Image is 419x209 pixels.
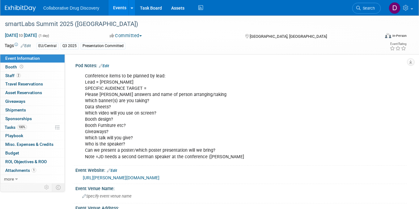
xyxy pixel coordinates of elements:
[5,168,36,173] span: Attachments
[5,116,32,121] span: Sponsorships
[17,125,27,129] span: 100%
[0,97,65,106] a: Giveaways
[347,32,407,41] div: Event Format
[75,166,407,174] div: Event Website:
[0,158,65,166] a: ROI, Objectives & ROO
[52,183,65,191] td: Toggle Event Tabs
[250,34,327,39] span: [GEOGRAPHIC_DATA], [GEOGRAPHIC_DATA]
[385,33,391,38] img: Format-Inperson.png
[5,90,42,95] span: Asset Reservations
[352,3,381,14] a: Search
[0,123,65,132] a: Tasks100%
[0,132,65,140] a: Playbook
[0,72,65,80] a: Staff2
[5,142,53,147] span: Misc. Expenses & Credits
[83,175,159,180] a: [URL][PERSON_NAME][DOMAIN_NAME]
[0,140,65,149] a: Misc. Expenses & Credits
[5,56,40,61] span: Event Information
[5,42,31,50] td: Tags
[99,64,109,68] a: Edit
[5,73,21,78] span: Staff
[5,159,47,164] span: ROI, Objectives & ROO
[5,107,26,112] span: Shipments
[0,54,65,63] a: Event Information
[32,168,36,172] span: 1
[5,81,43,86] span: Travel Reservations
[4,176,14,181] span: more
[81,43,125,49] div: Presentation Committed
[0,175,65,183] a: more
[61,43,78,49] div: Q3 2025
[0,89,65,97] a: Asset Reservations
[0,80,65,88] a: Travel Reservations
[43,6,99,11] span: Collaborative Drug Discovery
[41,183,52,191] td: Personalize Event Tab Strip
[361,6,375,11] span: Search
[82,194,132,198] span: Specify event venue name
[0,106,65,114] a: Shipments
[5,150,19,155] span: Budget
[5,33,37,38] span: [DATE] [DATE]
[5,125,27,130] span: Tasks
[81,70,342,163] div: Conference items to be planned by lead: Lead = [PERSON_NAME] SPECIFIC AUDIENCE TARGET = Please [P...
[5,5,36,11] img: ExhibitDay
[5,133,23,138] span: Playbook
[392,33,407,38] div: In-Person
[16,73,21,78] span: 2
[108,33,144,39] button: Committed
[389,2,400,14] img: Daniel Castro
[390,42,406,46] div: Event Rating
[0,63,65,71] a: Booth
[5,64,24,69] span: Booth
[18,33,24,38] span: to
[107,168,117,173] a: Edit
[19,64,24,69] span: Booth not reserved yet
[0,166,65,175] a: Attachments1
[5,99,25,104] span: Giveaways
[0,115,65,123] a: Sponsorships
[21,44,31,48] a: Edit
[75,61,407,69] div: Pod Notes:
[0,149,65,157] a: Budget
[38,34,49,38] span: (1 day)
[36,43,58,49] div: EU/Central
[3,19,372,30] div: smartLabs Summit 2025 ([GEOGRAPHIC_DATA])
[75,184,407,192] div: Event Venue Name:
